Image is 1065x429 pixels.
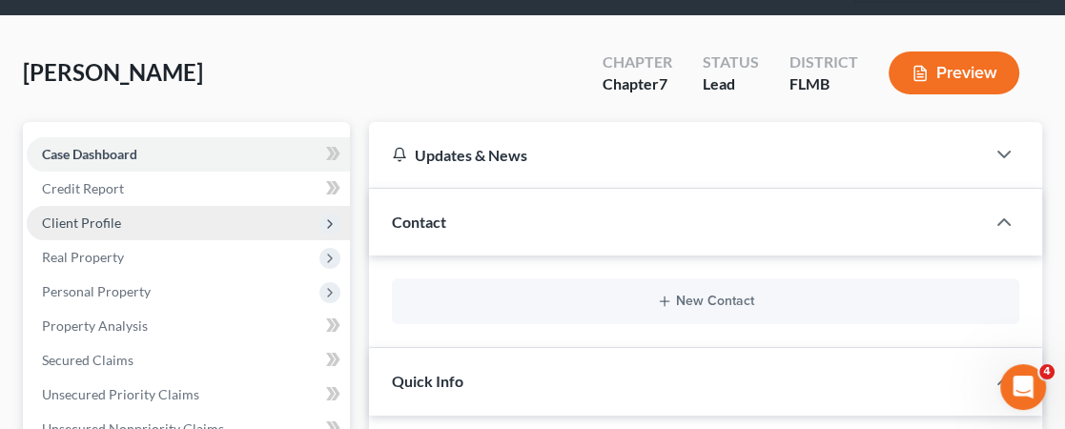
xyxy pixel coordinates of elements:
[42,180,124,196] span: Credit Report
[42,386,199,402] span: Unsecured Priority Claims
[27,309,350,343] a: Property Analysis
[42,249,124,265] span: Real Property
[27,378,350,412] a: Unsecured Priority Claims
[1000,364,1046,410] iframe: Intercom live chat
[42,317,148,334] span: Property Analysis
[703,73,759,95] div: Lead
[392,213,446,231] span: Contact
[603,51,672,73] div: Chapter
[1039,364,1055,379] span: 4
[42,352,133,368] span: Secured Claims
[407,294,1004,309] button: New Contact
[603,73,672,95] div: Chapter
[789,73,858,95] div: FLMB
[42,283,151,299] span: Personal Property
[703,51,759,73] div: Status
[42,146,137,162] span: Case Dashboard
[42,214,121,231] span: Client Profile
[27,172,350,206] a: Credit Report
[23,58,203,86] span: [PERSON_NAME]
[789,51,858,73] div: District
[392,145,962,165] div: Updates & News
[27,137,350,172] a: Case Dashboard
[27,343,350,378] a: Secured Claims
[659,74,667,92] span: 7
[889,51,1019,94] button: Preview
[392,372,463,390] span: Quick Info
